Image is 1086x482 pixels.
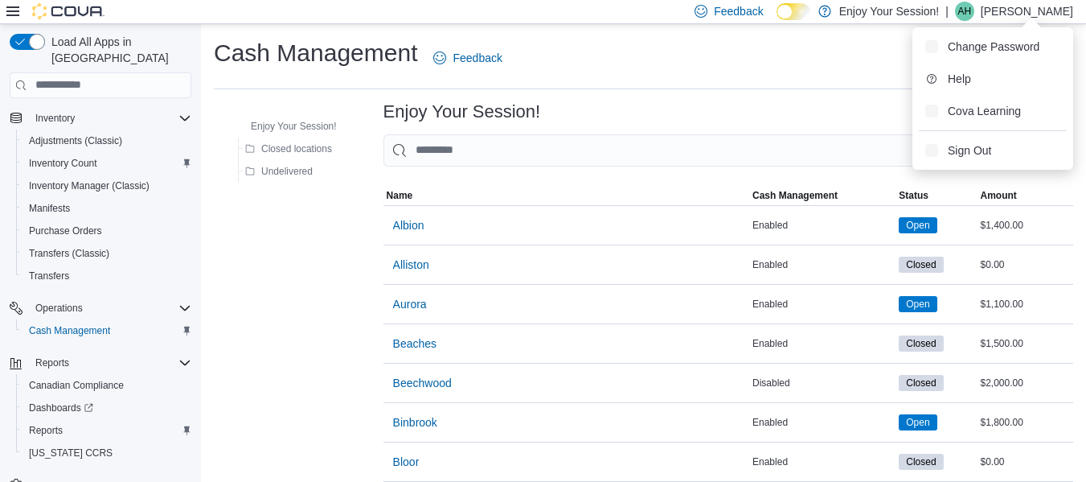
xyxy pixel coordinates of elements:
span: Help [948,71,971,87]
span: Alliston [393,257,429,273]
span: Change Password [948,39,1039,55]
button: Cash Management [16,319,198,342]
p: | [945,2,949,21]
span: Operations [29,299,191,318]
span: Transfers [29,270,69,282]
span: Reports [29,353,191,373]
span: Name [387,189,413,202]
span: Enjoy Your Session! [251,120,337,133]
span: Manifests [23,199,191,218]
span: Closed [906,336,936,351]
div: $2,000.00 [977,373,1074,393]
div: Enabled [749,334,895,353]
span: Closed [899,454,943,470]
button: Inventory Count [16,152,198,175]
a: Feedback [427,42,508,74]
span: Reports [29,424,63,437]
span: Manifests [29,202,70,215]
span: Albion [393,217,424,233]
button: Operations [29,299,89,318]
span: [US_STATE] CCRS [29,447,113,459]
button: Status [895,186,977,205]
button: Sign Out [919,138,1067,163]
button: Aurora [387,288,433,320]
span: Transfers [23,266,191,286]
button: Reports [29,353,76,373]
span: Closed [906,376,936,390]
a: Dashboards [23,398,100,418]
span: Dashboards [23,398,191,418]
div: $1,500.00 [977,334,1074,353]
button: Manifests [16,197,198,220]
button: Inventory [29,109,81,128]
span: Closed [899,375,943,391]
button: Undelivered [239,162,319,181]
span: Amount [981,189,1017,202]
span: Status [899,189,928,202]
span: Aurora [393,296,427,312]
div: $1,800.00 [977,413,1074,432]
span: Purchase Orders [23,221,191,241]
div: Enabled [749,295,895,314]
button: Inventory Manager (Classic) [16,175,198,197]
input: This is a search bar. As you type, the results lower in the page will automatically filter. [383,134,1073,167]
span: Inventory Manager (Classic) [29,179,150,192]
a: [US_STATE] CCRS [23,443,119,463]
span: Adjustments (Classic) [23,131,191,150]
button: Name [383,186,749,205]
span: AH [958,2,972,21]
span: Sign Out [948,142,991,159]
button: Reports [16,419,198,442]
button: Albion [387,209,431,241]
span: Transfers (Classic) [29,247,109,260]
span: Cash Management [23,321,191,340]
div: Enabled [749,452,895,472]
div: Disabled [749,373,895,393]
div: Enabled [749,216,895,235]
button: Operations [3,297,198,319]
button: Enjoy Your Session! [228,117,343,136]
a: Dashboards [16,397,198,419]
button: Help [919,66,1067,92]
a: Cash Management [23,321,117,340]
span: Canadian Compliance [23,376,191,395]
span: Beechwood [393,375,452,391]
a: Canadian Compliance [23,376,130,395]
span: Reports [35,356,69,369]
span: Open [906,218,929,233]
span: Inventory Manager (Classic) [23,176,191,196]
button: Reports [3,352,198,374]
div: Enabled [749,255,895,274]
a: Purchase Orders [23,221,109,241]
a: Transfers (Classic) [23,244,116,263]
span: Inventory [29,109,191,128]
span: Closed [906,455,936,469]
h1: Cash Management [214,37,417,69]
a: Inventory Manager (Classic) [23,176,156,196]
button: Bloor [387,446,426,478]
div: $0.00 [977,452,1074,472]
span: Open [899,296,936,312]
span: Closed [906,257,936,272]
img: Cova [32,3,105,19]
button: Alliston [387,249,436,281]
button: Cash Management [749,186,895,205]
span: Open [906,297,929,311]
div: April Hale [955,2,974,21]
button: Adjustments (Classic) [16,130,198,152]
span: Canadian Compliance [29,379,124,392]
span: Open [899,414,936,431]
p: [PERSON_NAME] [981,2,1073,21]
span: Inventory Count [29,157,97,170]
span: Load All Apps in [GEOGRAPHIC_DATA] [45,34,191,66]
a: Reports [23,421,69,440]
button: Beechwood [387,367,458,399]
button: Beaches [387,328,443,360]
button: Binbrook [387,406,444,439]
span: Inventory [35,112,75,125]
button: [US_STATE] CCRS [16,442,198,464]
div: Enabled [749,413,895,432]
span: Cova Learning [948,103,1021,119]
span: Feedback [453,50,502,66]
span: Bloor [393,454,420,470]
